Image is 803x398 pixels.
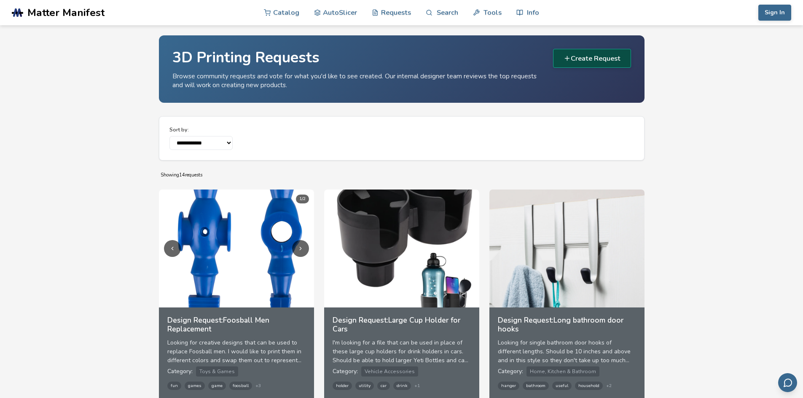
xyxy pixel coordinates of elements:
[523,382,549,390] span: bathroom
[758,5,791,21] button: Sign In
[167,316,306,338] a: Design Request:Foosball Men Replacement
[27,7,105,19] span: Matter Manifest
[324,190,479,307] img: Large Cup Holder for Cars
[553,49,631,68] button: Create Request
[172,49,543,67] h1: 3D Printing Requests
[498,382,519,390] span: hanger
[377,382,390,390] span: car
[498,316,636,333] h3: Design Request: Long bathroom door hooks
[208,382,226,390] span: game
[161,171,643,179] p: Showing 14 requests
[164,240,181,257] button: Previous image
[393,382,411,390] span: drink
[355,382,374,390] span: utility
[333,316,471,338] a: Design Request:Large Cup Holder for Cars
[296,195,309,203] div: 1 / 2
[498,367,523,375] span: Category:
[489,190,645,307] img: Long bathroom door hooks
[231,299,235,302] button: Go to image 1
[552,382,572,390] span: useful
[238,299,242,302] button: Go to image 2
[361,366,418,377] span: Vehicle Accessories
[196,366,238,377] span: Toys & Games
[185,382,205,390] span: games
[333,338,471,365] div: I'm looking for a file that can be used in place of these large cup holders for drink holders in ...
[526,366,599,377] span: Home, Kitchen & Bathroom
[167,367,193,375] span: Category:
[292,240,309,257] button: Next image
[606,383,612,388] span: + 2
[333,316,471,333] h3: Design Request: Large Cup Holder for Cars
[167,338,306,365] div: Looking for creative designs that can be used to replace Foosball men. I would like to print them...
[333,367,358,375] span: Category:
[167,382,181,390] span: fun
[778,373,797,392] button: Send feedback via email
[159,190,314,307] img: Foosball Men Replacement
[255,383,261,388] span: + 3
[498,338,636,365] p: Looking for single bathroom door hooks of different lengths. Should be 10 inches and above and in...
[172,72,543,89] p: Browse community requests and vote for what you'd like to see created. Our internal designer team...
[414,383,420,388] span: + 1
[498,316,636,338] a: Design Request:Long bathroom door hooks
[575,382,603,390] span: household
[169,127,233,133] label: Sort by:
[333,382,352,390] span: holder
[167,316,306,333] h3: Design Request: Foosball Men Replacement
[229,382,252,390] span: foosball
